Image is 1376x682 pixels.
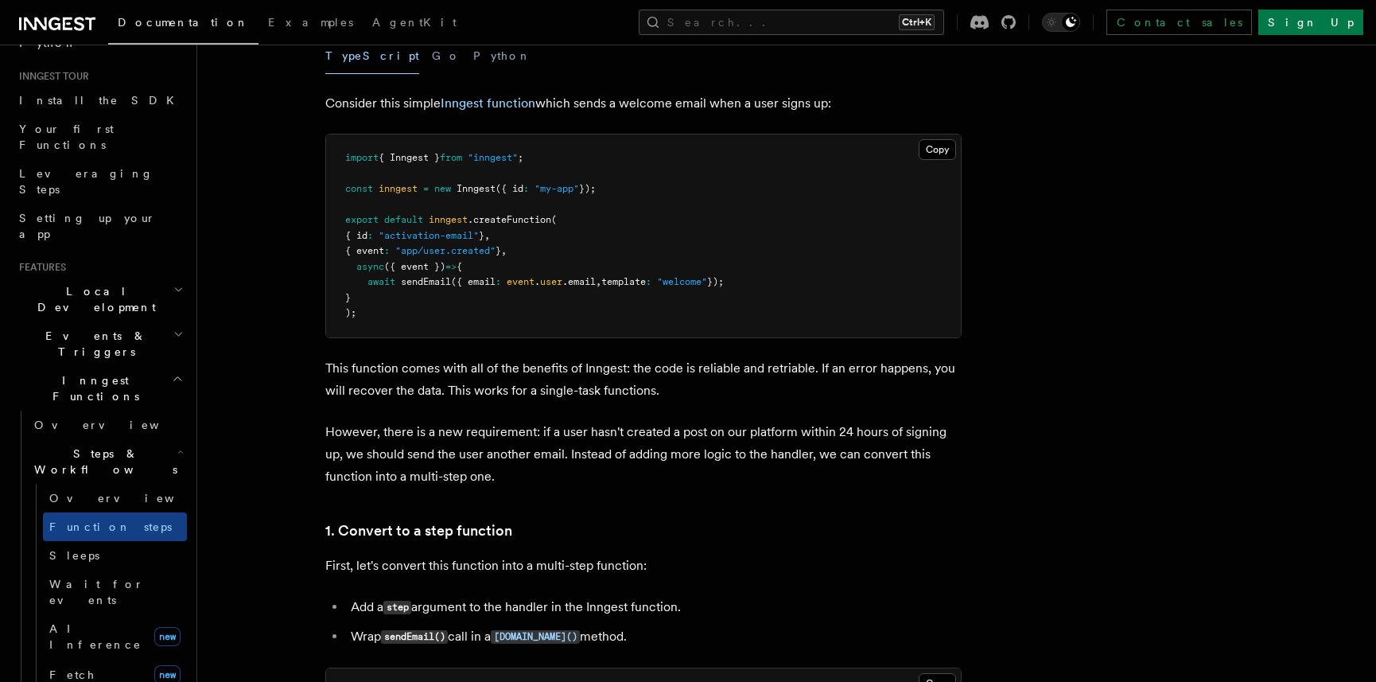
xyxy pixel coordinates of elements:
[28,411,187,439] a: Overview
[367,230,373,241] span: :
[534,276,540,287] span: .
[118,16,249,29] span: Documentation
[707,276,724,287] span: });
[268,16,353,29] span: Examples
[345,214,379,225] span: export
[372,16,457,29] span: AgentKit
[441,95,535,111] a: Inngest function
[13,261,66,274] span: Features
[49,549,99,562] span: Sleeps
[491,630,580,644] code: [DOMAIN_NAME]()
[484,230,490,241] span: ,
[383,601,411,614] code: step
[367,276,395,287] span: await
[49,520,172,533] span: Function steps
[496,183,523,194] span: ({ id
[345,230,367,241] span: { id
[363,5,466,43] a: AgentKit
[473,38,531,74] button: Python
[919,139,956,160] button: Copy
[13,115,187,159] a: Your first Functions
[258,5,363,43] a: Examples
[28,439,187,484] button: Steps & Workflows
[43,614,187,659] a: AI Inferencenew
[523,183,529,194] span: :
[325,92,962,115] p: Consider this simple which sends a welcome email when a user signs up:
[445,261,457,272] span: =>
[379,183,418,194] span: inngest
[429,214,468,225] span: inngest
[381,630,448,644] code: sendEmail()
[13,277,187,322] button: Local Development
[346,596,962,619] li: Add a argument to the handler in the Inngest function.
[468,214,551,225] span: .createFunction
[13,86,187,115] a: Install the SDK
[384,214,423,225] span: default
[43,484,187,512] a: Overview
[19,212,156,240] span: Setting up your app
[657,276,707,287] span: "welcome"
[43,541,187,570] a: Sleeps
[325,520,512,542] a: 1. Convert to a step function
[540,276,562,287] span: user
[325,38,419,74] button: TypeScript
[1106,10,1252,35] a: Contact sales
[551,214,557,225] span: (
[1258,10,1363,35] a: Sign Up
[457,183,496,194] span: Inngest
[19,94,184,107] span: Install the SDK
[562,276,596,287] span: .email
[384,245,390,256] span: :
[43,512,187,541] a: Function steps
[496,276,501,287] span: :
[356,261,384,272] span: async
[379,230,479,241] span: "activation-email"
[401,276,451,287] span: sendEmail
[501,245,507,256] span: ,
[534,183,579,194] span: "my-app"
[457,261,462,272] span: {
[451,276,496,287] span: ({ email
[13,328,173,360] span: Events & Triggers
[395,245,496,256] span: "app/user.created"
[601,276,646,287] span: template
[13,322,187,366] button: Events & Triggers
[646,276,651,287] span: :
[28,446,177,477] span: Steps & Workflows
[432,38,461,74] button: Go
[507,276,534,287] span: event
[496,245,501,256] span: }
[325,357,962,402] p: This function comes with all of the benefits of Inngest: the code is reliable and retriable. If a...
[479,230,484,241] span: }
[345,292,351,303] span: }
[154,627,181,646] span: new
[49,578,144,606] span: Wait for events
[491,629,580,644] a: [DOMAIN_NAME]()
[440,152,462,163] span: from
[379,152,440,163] span: { Inngest }
[345,245,384,256] span: { event
[325,421,962,488] p: However, there is a new requirement: if a user hasn't created a post on our platform within 24 ho...
[345,307,356,318] span: );
[13,70,89,83] span: Inngest tour
[899,14,935,30] kbd: Ctrl+K
[13,366,187,411] button: Inngest Functions
[49,668,95,681] span: Fetch
[13,204,187,248] a: Setting up your app
[434,183,451,194] span: new
[43,570,187,614] a: Wait for events
[19,123,114,151] span: Your first Functions
[468,152,518,163] span: "inngest"
[1042,13,1080,32] button: Toggle dark mode
[13,159,187,204] a: Leveraging Steps
[518,152,523,163] span: ;
[596,276,601,287] span: ,
[384,261,445,272] span: ({ event })
[345,152,379,163] span: import
[345,183,373,194] span: const
[639,10,944,35] button: Search...Ctrl+K
[34,419,198,431] span: Overview
[49,492,213,505] span: Overview
[13,283,173,315] span: Local Development
[49,622,142,651] span: AI Inference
